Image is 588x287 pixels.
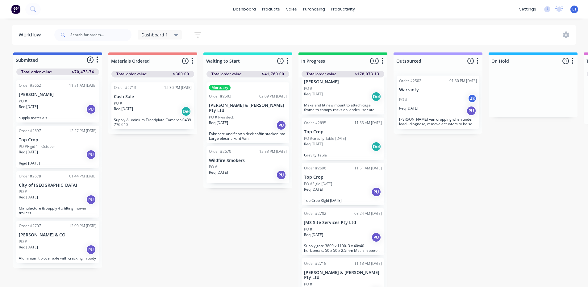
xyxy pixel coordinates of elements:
p: Req. [DATE] [304,187,323,192]
p: Req. [DATE] [399,106,418,111]
div: PU [276,170,286,180]
p: Top Crop [19,137,97,143]
p: Req. [DATE] [19,244,38,250]
p: Warranty [399,87,477,93]
p: PO # [304,281,312,287]
p: Req. [DATE] [19,194,38,200]
p: Req. [DATE] [304,141,323,147]
p: Manufacture & Supply 4 x tilting mower trailers [19,206,97,215]
img: Factory [11,5,20,14]
p: PO # [19,189,27,194]
div: 11:13 AM [DATE] [354,261,382,266]
p: Req. [DATE] [304,91,323,97]
div: PU [86,245,96,255]
p: Make and fit new mount to attach cage frame to canopy racks on landcruiser ute [304,103,382,112]
div: Order #2503 [209,94,231,99]
div: Mortuary [209,85,231,90]
p: Req. [DATE] [19,149,38,155]
div: PU [276,120,286,130]
p: Req. [DATE] [209,170,228,175]
div: Order #2662 [19,83,41,88]
div: settings [516,5,539,14]
p: PO # [19,98,27,104]
p: Supply Aluminium Treadplate Cameron 0439 776 640 [114,118,192,127]
p: [PERSON_NAME] & [PERSON_NAME] Pty Ltd [304,270,382,281]
p: Req. [DATE] [114,106,133,112]
div: 12:00 PM [DATE] [69,223,97,229]
div: Order #2697 [19,128,41,134]
p: Cash Sale [114,94,192,99]
div: Order #2707 [19,223,41,229]
div: [PERSON_NAME]PO #Req.[DATE]DelMake and fit new mount to attach cage frame to canopy racks on land... [302,68,384,114]
div: products [259,5,283,14]
a: dashboard [230,5,259,14]
p: [PERSON_NAME] van dropping when under load - diagnose, remove actuators to be sent away for repai... [399,117,477,126]
div: Del [371,142,381,152]
div: Del [181,106,191,116]
div: Order #2715 [304,261,326,266]
p: [PERSON_NAME] & CO. [19,232,97,238]
p: Req. [DATE] [209,120,228,126]
p: PO #Gravity Table [DATE] [304,136,346,141]
div: purchasing [300,5,328,14]
span: Total order value: [21,69,52,75]
div: PU [466,106,476,116]
div: PU [86,150,96,160]
div: Order #2695 [304,120,326,126]
div: Order #2670 [209,149,231,154]
div: Order #267012:53 PM [DATE]Wildfire SmokersPO #Req.[DATE]PU [206,146,289,183]
span: $178,073.13 [355,71,379,77]
p: PO # [304,227,312,232]
div: productivity [328,5,358,14]
p: Req. [DATE] [19,104,38,110]
div: 01:30 PM [DATE] [449,78,477,84]
p: Aluminium tip over axle with cracking in body [19,256,97,260]
span: Total order value: [211,71,242,77]
p: PO # [209,164,217,170]
span: Total order value: [116,71,147,77]
div: MortuaryOrder #250302:09 PM [DATE][PERSON_NAME] & [PERSON_NAME] Pty LtdPO #Twin deckReq.[DATE]PUF... [206,82,289,143]
div: Order #269511:33 AM [DATE]Top CropPO #Gravity Table [DATE]Req.[DATE]DelGravity Table [302,118,384,160]
div: sales [283,5,300,14]
div: 01:44 PM [DATE] [69,173,97,179]
p: Fabricate and fit twin deck coffin stacker into Large electric Ford Van. [209,131,287,141]
p: [PERSON_NAME] & [PERSON_NAME] Pty Ltd [209,103,287,113]
div: 12:53 PM [DATE] [259,149,287,154]
span: $41,760.00 [262,71,284,77]
div: Order #271312:30 PM [DATE]Cash SalePO #Req.[DATE]DelSupply Aluminium Treadplate Cameron 0439 776 640 [111,82,194,129]
div: 11:51 AM [DATE] [69,83,97,88]
p: [PERSON_NAME] [304,79,382,85]
div: PU [371,187,381,197]
div: Order #2713 [114,85,136,90]
div: Order #2678 [19,173,41,179]
p: PO # [114,101,122,106]
p: PO # [399,97,407,102]
div: PU [86,104,96,114]
div: 08:24 AM [DATE] [354,211,382,216]
div: 12:30 PM [DATE] [164,85,192,90]
p: Top Crop Rigid [DATE] [304,198,382,203]
div: Order #270208:24 AM [DATE]JMS Site Services Pty LtdPO #Req.[DATE]PUSupply gate 3800 x 1100. 3 x 4... [302,208,384,255]
div: Order #269712:27 PM [DATE]Top CropPO #Rigid 1 - OctoberReq.[DATE]PURigid [DATE] [16,126,99,168]
input: Search for orders... [70,29,131,41]
span: $70,473.74 [72,69,94,75]
div: Order #267801:44 PM [DATE]City of [GEOGRAPHIC_DATA]PO #Req.[DATE]PUManufacture & Supply 4 x tilti... [16,171,99,218]
div: PU [86,195,96,205]
div: PU [371,232,381,242]
p: PO #Rigid [DATE] [304,181,332,187]
div: 02:09 PM [DATE] [259,94,287,99]
div: Order #266211:51 AM [DATE][PERSON_NAME]PO #Req.[DATE]PUsupply materials [16,80,99,123]
p: City of [GEOGRAPHIC_DATA] [19,183,97,188]
p: Top Crop [304,129,382,135]
p: Top Crop [304,175,382,180]
div: JS [468,94,477,103]
div: Order #2502 [399,78,421,84]
span: $300.00 [173,71,189,77]
p: PO #Twin deck [209,114,234,120]
div: Order #269611:51 AM [DATE]Top CropPO #Rigid [DATE]Req.[DATE]PUTop Crop Rigid [DATE] [302,163,384,205]
span: Total order value: [307,71,337,77]
p: Wildfire Smokers [209,158,287,163]
p: PO # [304,86,312,91]
div: 12:27 PM [DATE] [69,128,97,134]
span: Dashboard 1 [141,31,168,38]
